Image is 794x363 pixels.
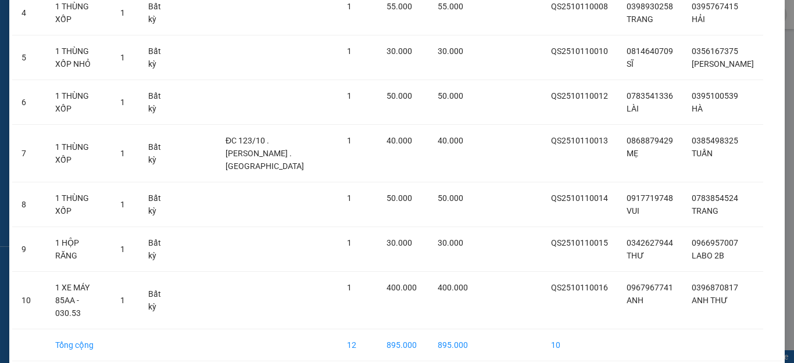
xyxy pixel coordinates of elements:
[627,296,643,305] span: ANH
[387,46,412,56] span: 30.000
[692,2,738,11] span: 0395767415
[438,193,463,203] span: 50.000
[551,238,608,247] span: QS2510110015
[692,206,718,215] span: TRANG
[120,8,125,17] span: 1
[387,193,412,203] span: 50.000
[12,182,46,227] td: 8
[627,251,644,260] span: THƯ
[692,238,738,247] span: 0966957007
[139,80,176,125] td: Bất kỳ
[12,35,46,80] td: 5
[692,46,738,56] span: 0356167375
[139,182,176,227] td: Bất kỳ
[551,2,608,11] span: QS2510110008
[692,296,728,305] span: ANH THƯ
[12,272,46,329] td: 10
[551,193,608,203] span: QS2510110014
[428,329,477,361] td: 895.000
[551,283,608,292] span: QS2510110016
[98,55,160,70] li: (c) 2017
[12,227,46,272] td: 9
[120,149,125,158] span: 1
[98,44,160,53] b: [DOMAIN_NAME]
[120,98,125,107] span: 1
[438,46,463,56] span: 30.000
[139,125,176,182] td: Bất kỳ
[438,136,463,145] span: 40.000
[46,329,111,361] td: Tổng cộng
[338,329,377,361] td: 12
[120,296,125,305] span: 1
[46,182,111,227] td: 1 THÙNG XỐP
[438,238,463,247] span: 30.000
[627,193,673,203] span: 0917719748
[139,227,176,272] td: Bất kỳ
[120,245,125,254] span: 1
[542,329,617,361] td: 10
[551,91,608,100] span: QS2510110012
[627,238,673,247] span: 0342627944
[692,251,724,260] span: LABO 2B
[627,136,673,145] span: 0868879429
[139,35,176,80] td: Bất kỳ
[692,193,738,203] span: 0783854524
[347,2,352,11] span: 1
[120,53,125,62] span: 1
[126,15,154,42] img: logo.jpg
[120,200,125,209] span: 1
[15,75,51,130] b: Xe Đăng Nhân
[12,80,46,125] td: 6
[692,283,738,292] span: 0396870817
[387,91,412,100] span: 50.000
[692,59,754,69] span: [PERSON_NAME]
[692,104,703,113] span: HÀ
[627,206,639,215] span: VUI
[438,2,463,11] span: 55.000
[46,125,111,182] td: 1 THÙNG XỐP
[627,283,673,292] span: 0967967741
[438,283,468,292] span: 400.000
[551,46,608,56] span: QS2510110010
[347,136,352,145] span: 1
[627,2,673,11] span: 0398930258
[627,15,653,24] span: TRANG
[347,46,352,56] span: 1
[627,91,673,100] span: 0783541336
[387,2,412,11] span: 55.000
[71,17,115,71] b: Gửi khách hàng
[46,35,111,80] td: 1 THÙNG XỐP NHỎ
[627,59,634,69] span: SĨ
[438,91,463,100] span: 50.000
[139,272,176,329] td: Bất kỳ
[692,15,705,24] span: HẢI
[347,238,352,247] span: 1
[387,283,417,292] span: 400.000
[692,149,713,158] span: TUẤN
[692,91,738,100] span: 0395100539
[387,238,412,247] span: 30.000
[226,136,304,171] span: ĐC 123/10 .[PERSON_NAME] .[GEOGRAPHIC_DATA]
[46,272,111,329] td: 1 XE MÁY 85AA - 030.53
[692,136,738,145] span: 0385498325
[551,136,608,145] span: QS2510110013
[627,46,673,56] span: 0814640709
[46,80,111,125] td: 1 THÙNG XỐP
[347,283,352,292] span: 1
[46,227,111,272] td: 1 HỘP RĂNG
[387,136,412,145] span: 40.000
[347,193,352,203] span: 1
[377,329,428,361] td: 895.000
[12,125,46,182] td: 7
[347,91,352,100] span: 1
[627,149,638,158] span: MẸ
[627,104,639,113] span: LÀI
